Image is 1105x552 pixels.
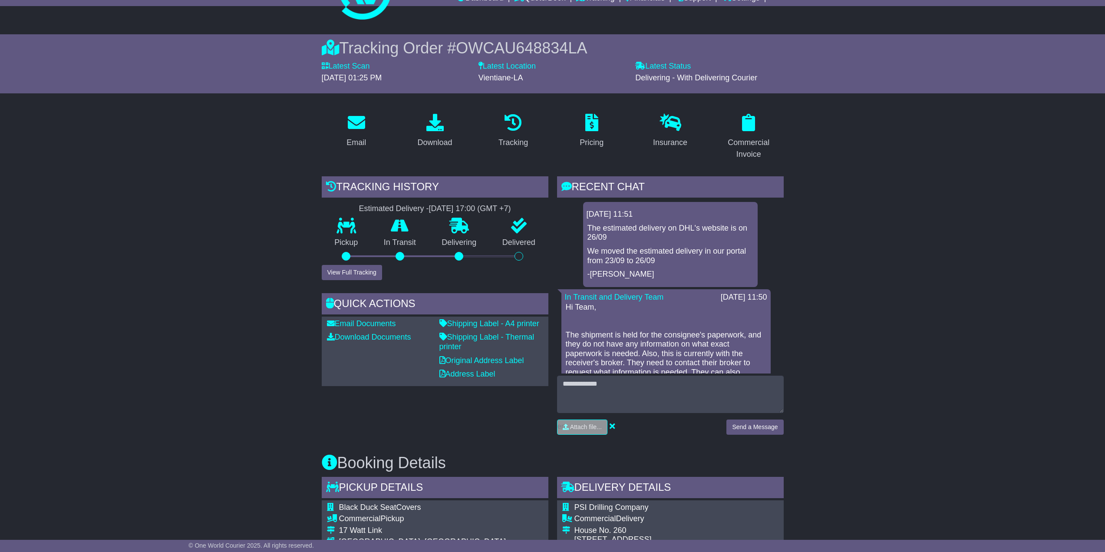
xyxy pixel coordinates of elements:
[322,176,548,200] div: Tracking history
[653,137,687,149] div: Insurance
[322,238,371,248] p: Pickup
[417,137,452,149] div: Download
[557,176,784,200] div: RECENT CHAT
[429,238,490,248] p: Delivering
[574,514,616,523] span: Commercial
[574,503,649,512] span: PSI Drilling Company
[726,420,783,435] button: Send a Message
[714,111,784,163] a: Commercial Invoice
[339,503,421,512] span: Black Duck SeatCovers
[322,62,370,71] label: Latest Scan
[322,265,382,280] button: View Full Tracking
[721,293,767,302] div: [DATE] 11:50
[429,204,511,214] div: [DATE] 17:00 (GMT +7)
[587,210,754,219] div: [DATE] 11:51
[574,535,742,545] div: [STREET_ADDRESS]
[587,247,753,265] p: We moved the estimated delivery in our portal from 23/09 to 26/09
[587,270,753,279] p: -[PERSON_NAME]
[327,333,411,341] a: Download Documents
[647,111,693,152] a: Insurance
[489,238,548,248] p: Delivered
[493,111,534,152] a: Tracking
[580,137,604,149] div: Pricing
[478,73,523,82] span: Vientiane-LA
[439,333,534,351] a: Shipping Label - Thermal printer
[439,319,539,328] a: Shipping Label - A4 printer
[574,526,742,535] div: House No. 260
[188,542,314,549] span: © One World Courier 2025. All rights reserved.
[439,370,495,378] a: Address Label
[322,293,548,317] div: Quick Actions
[339,514,506,524] div: Pickup
[498,137,528,149] div: Tracking
[587,224,753,242] p: The estimated delivery on DHL's website is on 26/09
[412,111,458,152] a: Download
[322,477,548,500] div: Pickup Details
[339,537,506,547] div: [GEOGRAPHIC_DATA], [GEOGRAPHIC_DATA]
[322,73,382,82] span: [DATE] 01:25 PM
[371,238,429,248] p: In Transit
[635,73,757,82] span: Delivering - With Delivering Courier
[557,477,784,500] div: Delivery Details
[566,331,766,387] p: The shipment is held for the consignee's paperwork, and they do not have any information on what ...
[322,454,784,472] h3: Booking Details
[327,319,396,328] a: Email Documents
[341,111,372,152] a: Email
[478,62,536,71] label: Latest Location
[574,111,609,152] a: Pricing
[719,137,778,160] div: Commercial Invoice
[346,137,366,149] div: Email
[322,204,548,214] div: Estimated Delivery -
[322,39,784,57] div: Tracking Order #
[339,526,506,535] div: 17 Watt Link
[339,514,381,523] span: Commercial
[566,303,766,312] p: Hi Team,
[565,293,664,301] a: In Transit and Delivery Team
[635,62,691,71] label: Latest Status
[439,356,524,365] a: Original Address Label
[456,39,587,57] span: OWCAU648834LA
[574,514,742,524] div: Delivery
